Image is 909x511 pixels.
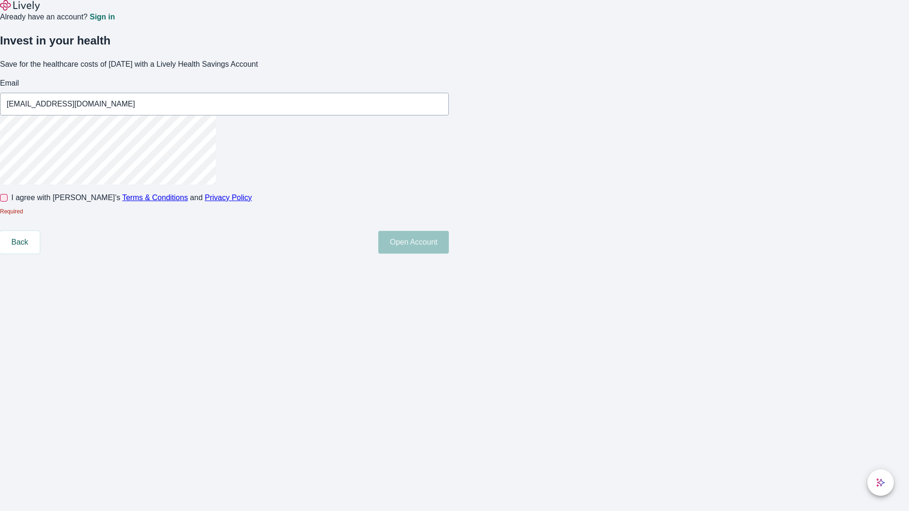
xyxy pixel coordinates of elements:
[876,478,885,487] svg: Lively AI Assistant
[11,192,252,203] span: I agree with [PERSON_NAME]’s and
[89,13,115,21] a: Sign in
[205,194,252,202] a: Privacy Policy
[867,469,894,496] button: chat
[122,194,188,202] a: Terms & Conditions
